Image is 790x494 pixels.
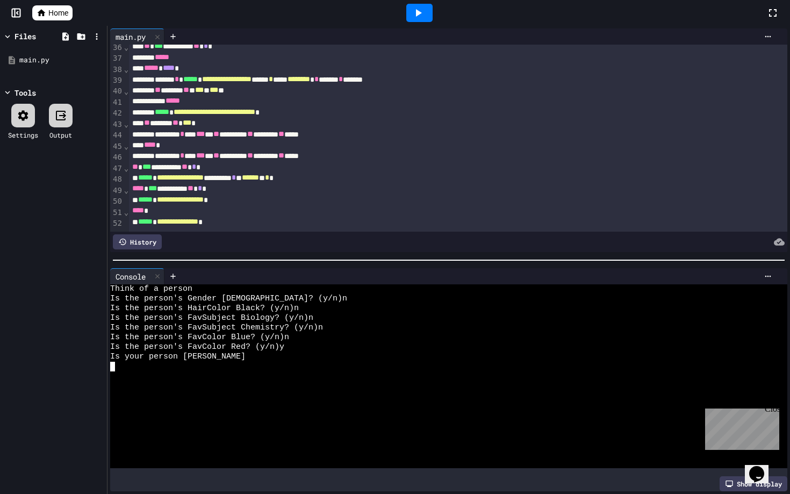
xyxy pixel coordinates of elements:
[4,4,74,68] div: Chat with us now!Close
[113,234,162,249] div: History
[745,451,779,483] iframe: chat widget
[110,284,192,294] span: Think of a person
[110,342,284,352] span: Is the person's FavColor Red? (y/n)y
[110,352,246,362] span: Is your person [PERSON_NAME]
[124,186,129,195] span: Fold line
[110,53,124,64] div: 37
[15,87,36,98] div: Tools
[19,55,103,66] div: main.py
[8,130,38,140] div: Settings
[110,294,347,304] span: Is the person's Gender [DEMOGRAPHIC_DATA]? (y/n)n
[110,218,124,229] div: 52
[110,141,124,152] div: 45
[110,119,124,130] div: 43
[720,476,787,491] div: Show display
[110,86,124,97] div: 40
[110,304,299,313] span: Is the person's HairColor Black? (y/n)n
[110,185,124,196] div: 49
[110,313,313,323] span: Is the person's FavSubject Biology? (y/n)n
[124,43,129,52] span: Fold line
[110,207,124,218] div: 51
[701,404,779,450] iframe: chat widget
[124,87,129,96] span: Fold line
[110,152,124,163] div: 46
[124,208,129,217] span: Fold line
[48,8,68,18] span: Home
[110,196,124,207] div: 50
[49,130,72,140] div: Output
[110,75,124,86] div: 39
[124,164,129,173] span: Fold line
[110,271,151,282] div: Console
[124,142,129,151] span: Fold line
[110,65,124,75] div: 38
[110,174,124,185] div: 48
[32,5,73,20] a: Home
[110,163,124,174] div: 47
[110,268,164,284] div: Console
[110,97,124,108] div: 41
[124,65,129,74] span: Fold line
[124,120,129,128] span: Fold line
[110,323,323,333] span: Is the person's FavSubject Chemistry? (y/n)n
[110,31,151,42] div: main.py
[110,333,289,342] span: Is the person's FavColor Blue? (y/n)n
[110,108,124,119] div: 42
[110,130,124,141] div: 44
[110,42,124,53] div: 36
[15,31,36,42] div: Files
[110,28,164,45] div: main.py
